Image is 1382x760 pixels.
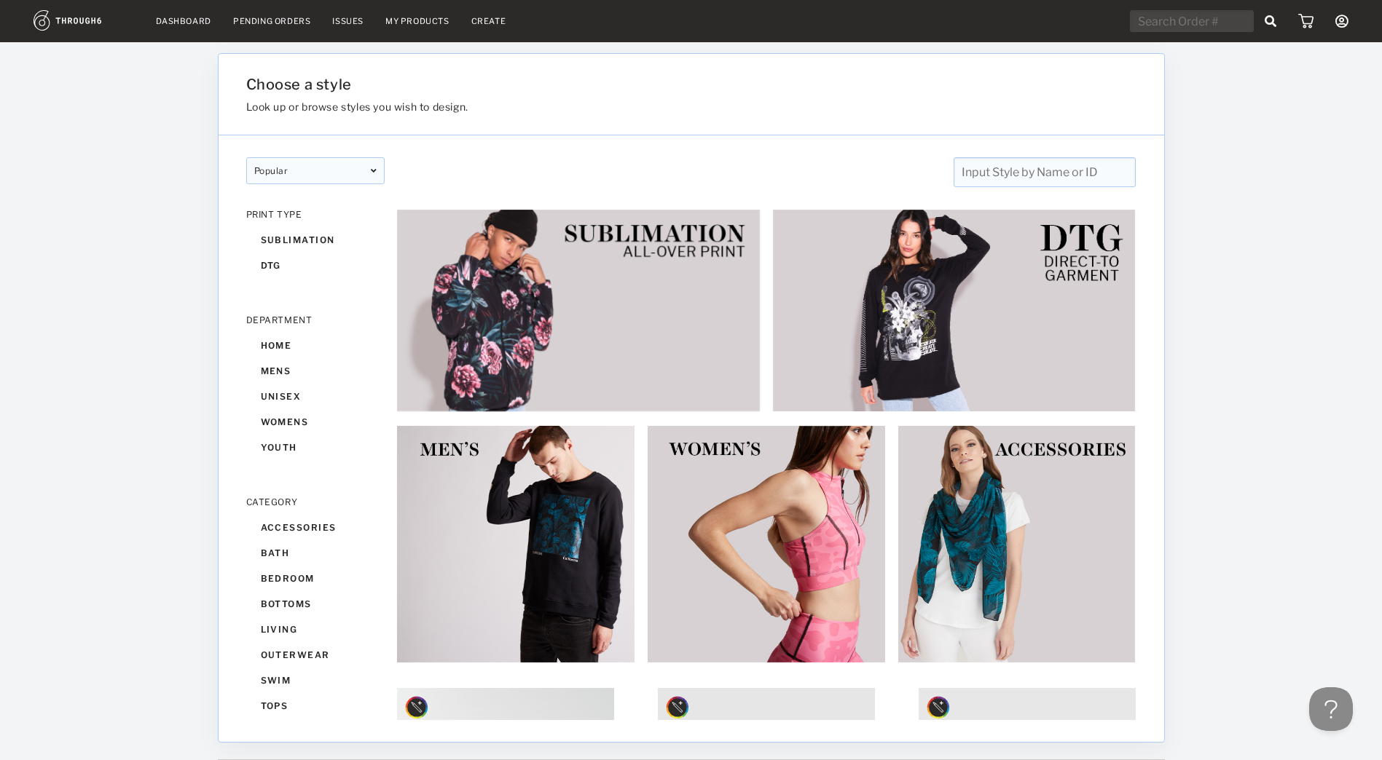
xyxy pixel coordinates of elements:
div: tops [246,693,385,719]
div: CATEGORY [246,496,385,507]
div: outerwear [246,642,385,668]
div: sublimation [246,227,385,253]
div: living [246,617,385,642]
h3: Look up or browse styles you wish to design. [246,100,986,113]
input: Search Order # [1130,10,1254,32]
a: Dashboard [156,16,211,26]
div: bath [246,540,385,566]
img: logo.1c10ca64.svg [34,10,134,31]
div: swim [246,668,385,693]
h1: Choose a style [246,76,986,93]
div: PRINT TYPE [246,209,385,220]
div: DEPARTMENT [246,314,385,325]
div: womens [246,409,385,435]
div: accessories [246,515,385,540]
div: home [246,333,385,358]
a: Pending Orders [233,16,310,26]
div: mens [246,358,385,384]
div: popular [246,157,385,184]
a: Issues [332,16,364,26]
div: youth [246,435,385,460]
img: style_designer_badgeMockup.svg [404,695,429,720]
img: style_designer_badgeMockup.svg [926,695,951,720]
div: bottoms [246,591,385,617]
div: wall art [246,719,385,744]
div: unisex [246,384,385,409]
a: Create [471,16,506,26]
div: bedroom [246,566,385,591]
input: Input Style by Name or ID [954,157,1136,187]
img: b885dc43-4427-4fb9-87dd-0f776fe79185.jpg [647,425,886,664]
img: 0ffe952d-58dc-476c-8a0e-7eab160e7a7d.jpg [396,425,635,664]
a: My Products [385,16,449,26]
iframe: Toggle Customer Support [1309,687,1353,731]
img: 6ec95eaf-68e2-44b2-82ac-2cbc46e75c33.jpg [396,209,761,412]
img: style_designer_badgeMockup.svg [665,695,690,720]
img: 1a4a84dd-fa74-4cbf-a7e7-fd3c0281d19c.jpg [898,425,1136,664]
img: icon_cart.dab5cea1.svg [1298,14,1314,28]
div: dtg [246,253,385,278]
img: 2e253fe2-a06e-4c8d-8f72-5695abdd75b9.jpg [772,209,1136,412]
